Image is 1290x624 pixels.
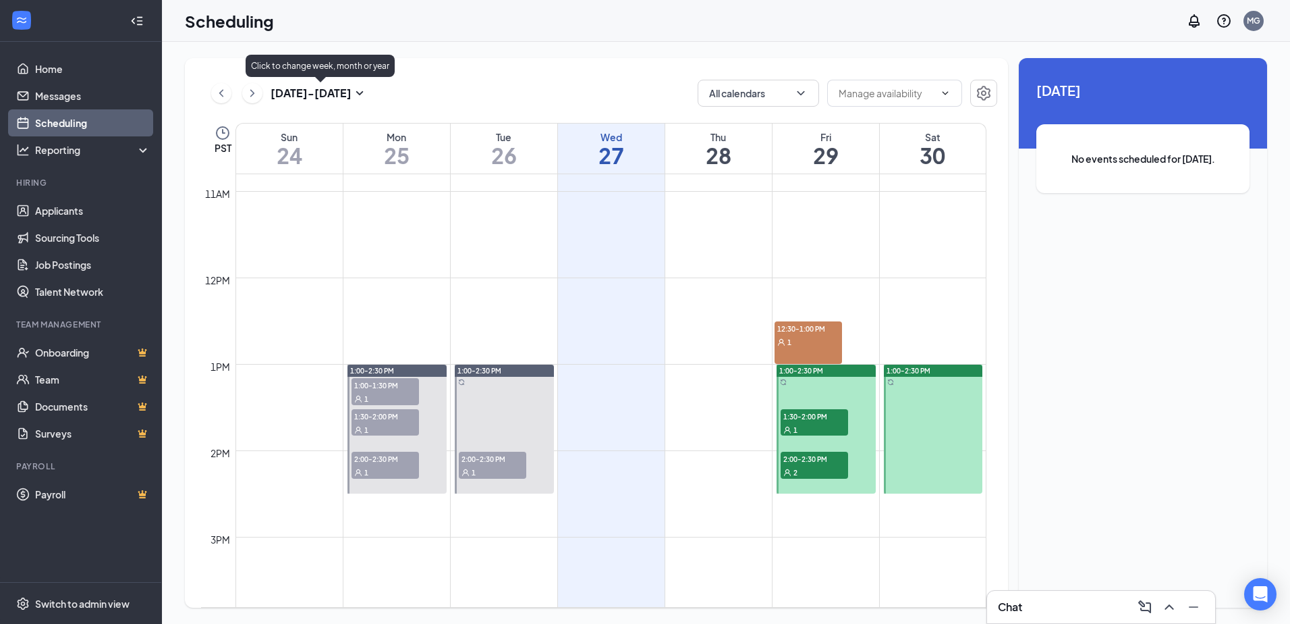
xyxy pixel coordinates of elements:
a: Scheduling [35,109,150,136]
a: Talent Network [35,278,150,305]
h3: Chat [998,600,1022,615]
svg: Settings [976,85,992,101]
button: All calendarsChevronDown [698,80,819,107]
svg: Analysis [16,143,30,157]
a: Home [35,55,150,82]
svg: User [354,426,362,434]
svg: ChevronLeft [215,85,228,101]
div: Mon [343,130,450,144]
h1: Scheduling [185,9,274,32]
div: 11am [202,186,233,201]
span: 12:30-1:00 PM [775,321,842,335]
a: Sourcing Tools [35,224,150,251]
svg: User [783,469,791,477]
div: Payroll [16,461,148,472]
div: Open Intercom Messenger [1244,578,1277,610]
a: August 30, 2025 [880,124,986,174]
div: Sun [236,130,343,144]
h1: 30 [880,144,986,167]
span: 1:30-2:00 PM [781,409,848,423]
svg: User [354,469,362,477]
span: 2:00-2:30 PM [352,452,419,465]
span: 1 [364,394,368,404]
svg: Sync [458,379,465,386]
a: PayrollCrown [35,481,150,508]
button: Settings [970,80,997,107]
div: Hiring [16,177,148,188]
span: No events scheduled for [DATE]. [1063,151,1223,166]
span: 2:00-2:30 PM [781,452,848,465]
a: August 27, 2025 [558,124,665,174]
a: Messages [35,82,150,109]
a: August 29, 2025 [773,124,879,174]
a: August 25, 2025 [343,124,450,174]
div: Wed [558,130,665,144]
svg: User [777,338,785,346]
div: MG [1247,15,1260,26]
div: 1pm [208,359,233,374]
span: 1:00-2:30 PM [887,366,930,375]
h1: 28 [665,144,772,167]
svg: SmallChevronDown [352,85,368,101]
svg: ChevronDown [794,86,808,100]
span: 1:00-2:30 PM [779,366,823,375]
svg: QuestionInfo [1216,13,1232,29]
span: 1:30-2:00 PM [352,409,419,423]
span: 1 [364,468,368,477]
button: ComposeMessage [1134,596,1156,618]
a: August 24, 2025 [236,124,343,174]
svg: ChevronRight [246,85,259,101]
svg: ChevronUp [1161,599,1177,615]
span: PST [215,141,231,155]
a: OnboardingCrown [35,339,150,366]
span: 1 [472,468,476,477]
div: 12pm [202,273,233,288]
div: Team Management [16,319,148,330]
span: 1:00-2:30 PM [457,366,501,375]
div: Tue [451,130,557,144]
span: 2:00-2:30 PM [459,452,526,465]
svg: Notifications [1186,13,1202,29]
a: August 28, 2025 [665,124,772,174]
a: August 26, 2025 [451,124,557,174]
svg: User [461,469,470,477]
h3: [DATE] - [DATE] [271,86,352,101]
svg: Clock [215,125,231,141]
div: 3pm [208,532,233,547]
span: 1:00-1:30 PM [352,378,419,392]
svg: ComposeMessage [1137,599,1153,615]
span: 1 [793,425,797,435]
button: Minimize [1183,596,1204,618]
div: Sat [880,130,986,144]
svg: Sync [887,379,894,386]
button: ChevronUp [1158,596,1180,618]
div: 2pm [208,446,233,461]
h1: 27 [558,144,665,167]
svg: WorkstreamLogo [15,14,28,27]
div: Fri [773,130,879,144]
a: DocumentsCrown [35,393,150,420]
div: Switch to admin view [35,597,130,610]
a: TeamCrown [35,366,150,393]
a: Applicants [35,197,150,224]
div: Click to change week, month or year [246,55,395,77]
svg: Minimize [1185,599,1202,615]
input: Manage availability [839,86,934,101]
svg: Sync [780,379,787,386]
h1: 29 [773,144,879,167]
svg: User [354,395,362,403]
span: 2 [793,468,797,477]
h1: 25 [343,144,450,167]
svg: Settings [16,597,30,610]
h1: 24 [236,144,343,167]
span: 1:00-2:30 PM [350,366,394,375]
svg: Collapse [130,14,144,28]
div: Reporting [35,143,151,157]
span: [DATE] [1036,80,1250,101]
span: 1 [364,425,368,435]
span: 1 [787,338,791,347]
a: Job Postings [35,251,150,278]
svg: ChevronDown [940,88,951,99]
h1: 26 [451,144,557,167]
